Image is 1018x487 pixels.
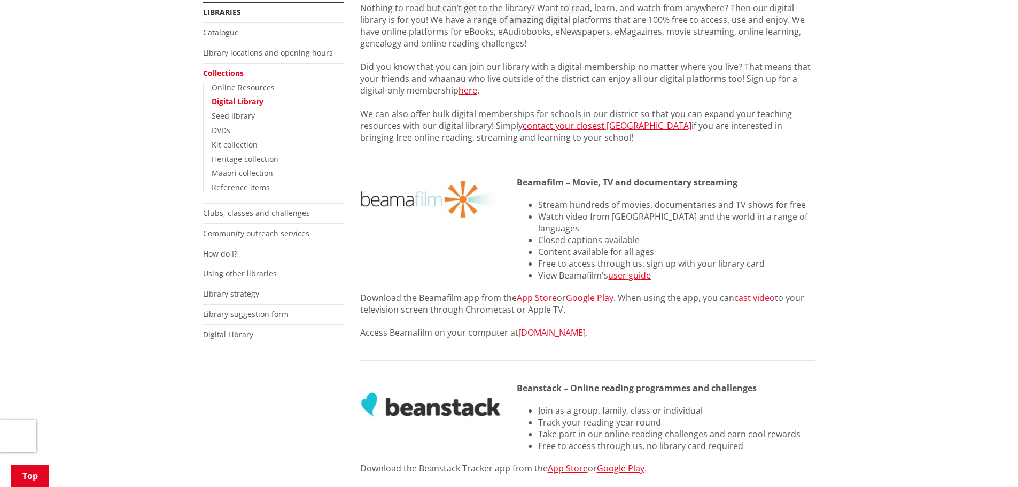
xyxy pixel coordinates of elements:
a: Community outreach services [203,228,309,238]
li: Stream hundreds of movies, documentaries and TV shows for free [538,199,815,211]
a: Collections [203,68,244,78]
a: [DOMAIN_NAME] [518,327,586,338]
a: Reference items [212,182,270,192]
li: Track your reading year round [538,416,815,428]
a: here [459,84,477,96]
a: App Store [517,292,557,304]
strong: Beanstack – Online reading programmes and challenges [517,382,757,394]
li: Free to access through us, sign up with your library card [538,258,815,269]
a: Libraries [203,7,241,17]
p: Did you know that you can join our library with a digital membership no matter where you live? Th... [360,61,815,96]
a: Top [11,465,49,487]
li: View Beamafilm's [538,269,815,281]
a: contact your closest [GEOGRAPHIC_DATA] [523,120,691,132]
a: Library locations and opening hours [203,48,333,58]
a: App Store [548,462,588,474]
a: Using other libraries [203,268,277,279]
a: How do I? [203,249,237,259]
li: Watch video from [GEOGRAPHIC_DATA] and the world in a range of languages [538,211,815,234]
a: user guide [608,269,651,281]
a: cast video [734,292,775,304]
img: beamafilm [360,176,501,222]
strong: Beamafilm – Movie, TV and documentary streaming [517,176,737,188]
a: Maaori collection [212,168,273,178]
img: beanstack [360,382,501,428]
p: Download the Beanstack Tracker app from the or . [360,462,815,474]
iframe: Messenger Launcher [969,442,1007,481]
a: Catalogue [203,27,239,37]
a: Seed library [212,111,255,121]
li: Take part in our online reading challenges and earn cool rewards [538,428,815,440]
a: Library strategy [203,289,259,299]
a: Kit collection [212,140,258,150]
p: Access Beamafilm on your computer at . [360,326,815,339]
p: Download the Beamafilm app from the or . When using the app, you can to your television screen th... [360,292,815,315]
a: Digital Library [203,329,253,339]
li: Join as a group, family, class or individual [538,405,815,416]
a: Clubs, classes and challenges [203,208,310,218]
a: DVDs [212,125,230,135]
p: We can also offer bulk digital memberships for schools in our district so that you can expand you... [360,108,815,143]
li: Content available for all ages [538,246,815,258]
li: Closed captions available [538,234,815,246]
a: Online Resources [212,82,275,92]
a: Heritage collection [212,154,278,164]
a: Digital Library [212,96,263,106]
a: Google Play [566,292,613,304]
a: Google Play [597,462,644,474]
a: Library suggestion form [203,309,289,319]
li: Free to access through us, no library card required [538,440,815,452]
p: Nothing to read but can’t get to the library? Want to read, learn, and watch from anywhere? Then ... [360,2,815,49]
